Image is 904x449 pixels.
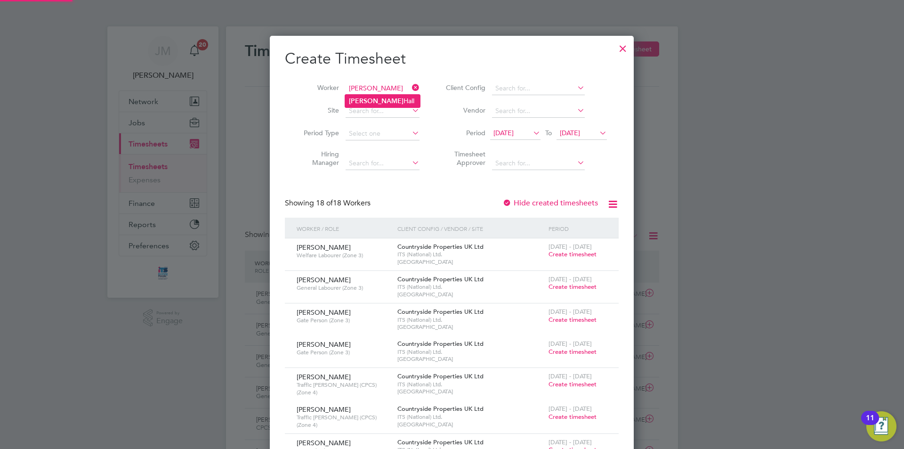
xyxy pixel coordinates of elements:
span: Create timesheet [549,348,597,356]
label: Hiring Manager [297,150,339,167]
b: [PERSON_NAME] [349,97,404,105]
span: Gate Person (Zone 3) [297,349,390,356]
span: [GEOGRAPHIC_DATA] [397,421,544,428]
span: Traffic [PERSON_NAME] (CPCS) (Zone 4) [297,381,390,396]
input: Search for... [492,105,585,118]
span: [DATE] [560,129,580,137]
span: [PERSON_NAME] [297,405,351,414]
li: Hall [345,95,420,107]
div: Client Config / Vendor / Site [395,218,546,239]
span: Create timesheet [549,283,597,291]
input: Search for... [492,82,585,95]
input: Search for... [346,105,420,118]
label: Period [443,129,485,137]
span: [GEOGRAPHIC_DATA] [397,258,544,266]
label: Site [297,106,339,114]
span: Create timesheet [549,250,597,258]
div: 11 [866,418,874,430]
h2: Create Timesheet [285,49,619,69]
span: [DATE] - [DATE] [549,438,592,446]
span: [DATE] - [DATE] [549,308,592,316]
span: Welfare Labourer (Zone 3) [297,252,390,259]
span: [GEOGRAPHIC_DATA] [397,388,544,395]
span: [DATE] [493,129,514,137]
span: ITS (National) Ltd. [397,413,544,421]
span: [PERSON_NAME] [297,308,351,317]
span: [GEOGRAPHIC_DATA] [397,355,544,363]
span: ITS (National) Ltd. [397,283,544,291]
label: Client Config [443,83,485,92]
label: Vendor [443,106,485,114]
input: Search for... [346,82,420,95]
span: Create timesheet [549,316,597,324]
span: Countryside Properties UK Ltd [397,308,484,316]
input: Search for... [346,157,420,170]
span: 18 Workers [316,198,371,208]
span: 18 of [316,198,333,208]
span: ITS (National) Ltd. [397,316,544,324]
span: [DATE] - [DATE] [549,340,592,348]
div: Worker / Role [294,218,395,239]
span: Traffic [PERSON_NAME] (CPCS) (Zone 4) [297,414,390,428]
div: Showing [285,198,372,208]
span: Create timesheet [549,413,597,421]
span: ITS (National) Ltd. [397,381,544,388]
span: General Labourer (Zone 3) [297,284,390,292]
input: Search for... [492,157,585,170]
span: Countryside Properties UK Ltd [397,243,484,251]
span: ITS (National) Ltd. [397,348,544,356]
span: Countryside Properties UK Ltd [397,438,484,446]
label: Worker [297,83,339,92]
span: [PERSON_NAME] [297,439,351,447]
span: [PERSON_NAME] [297,243,351,252]
span: [PERSON_NAME] [297,340,351,349]
span: Countryside Properties UK Ltd [397,405,484,413]
span: [DATE] - [DATE] [549,372,592,380]
span: ITS (National) Ltd. [397,251,544,258]
div: Period [546,218,609,239]
span: Countryside Properties UK Ltd [397,372,484,380]
button: Open Resource Center, 11 new notifications [866,411,896,441]
span: Countryside Properties UK Ltd [397,275,484,283]
span: [PERSON_NAME] [297,276,351,284]
span: [GEOGRAPHIC_DATA] [397,291,544,298]
span: [PERSON_NAME] [297,373,351,381]
span: Gate Person (Zone 3) [297,317,390,324]
input: Select one [346,127,420,140]
label: Timesheet Approver [443,150,485,167]
span: [DATE] - [DATE] [549,243,592,251]
span: Create timesheet [549,380,597,388]
span: To [542,127,555,139]
span: [DATE] - [DATE] [549,405,592,413]
span: [DATE] - [DATE] [549,275,592,283]
span: Countryside Properties UK Ltd [397,340,484,348]
span: [GEOGRAPHIC_DATA] [397,323,544,331]
label: Hide created timesheets [502,198,598,208]
label: Period Type [297,129,339,137]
